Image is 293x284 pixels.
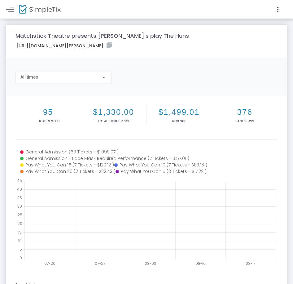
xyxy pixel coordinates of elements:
[18,230,22,235] text: 15
[15,32,189,40] m-panel-title: Matchstick Theatre presents [PERSON_NAME]'s play The Huns
[82,119,145,123] p: Total Ticket Price
[17,178,22,183] text: 45
[148,119,211,123] p: Revenue
[44,261,55,266] text: 07-20
[20,75,38,80] span: All times
[17,119,80,123] p: Tickets sold
[17,107,80,117] h2: 95
[17,221,22,226] text: 20
[145,261,156,266] text: 08-03
[18,238,22,243] text: 10
[95,261,105,266] text: 07-27
[246,261,255,266] text: 08-17
[20,247,22,252] text: 5
[17,187,22,192] text: 40
[213,107,277,117] h2: 376
[17,204,22,209] text: 30
[16,42,112,49] label: [URL][DOMAIN_NAME][PERSON_NAME]
[17,212,22,217] text: 25
[17,195,22,200] text: 35
[20,255,22,260] text: 0
[213,119,277,123] p: Page Views
[195,261,206,266] text: 08-10
[82,107,145,117] h2: $1,330.00
[148,107,211,117] h2: $1,499.01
